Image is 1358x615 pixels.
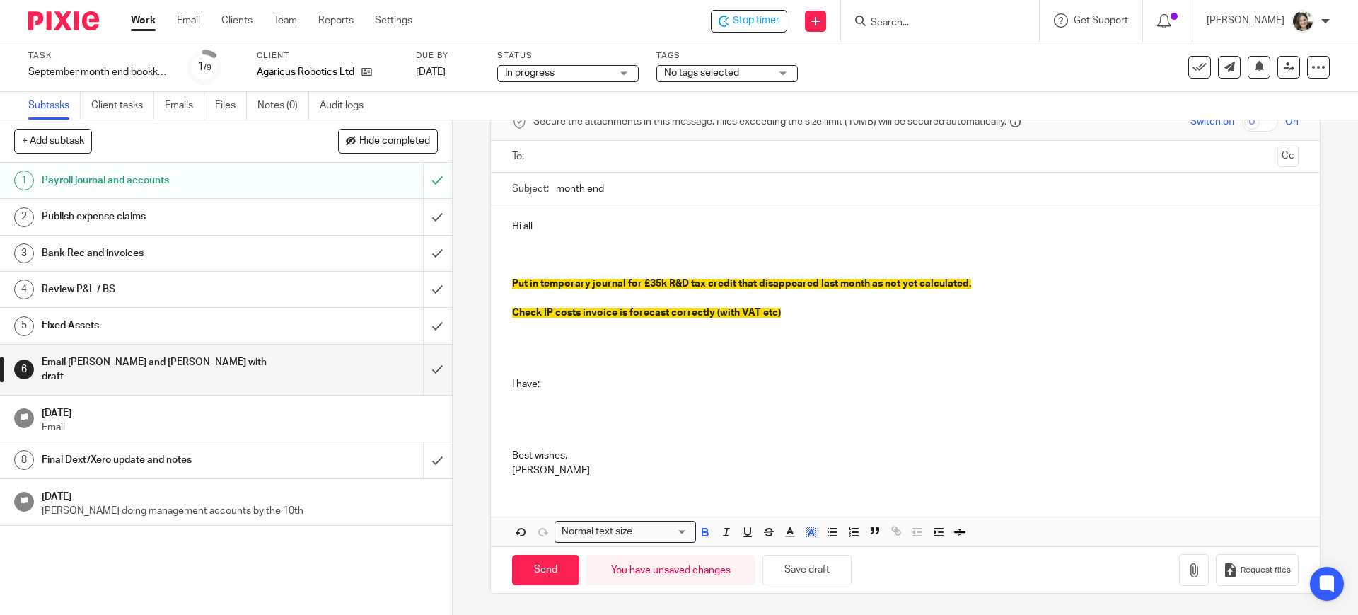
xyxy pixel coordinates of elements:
[512,464,1298,478] p: [PERSON_NAME]
[42,486,438,504] h1: [DATE]
[733,13,779,28] span: Stop timer
[1292,10,1314,33] img: barbara-raine-.jpg
[42,504,438,518] p: [PERSON_NAME] doing management accounts by the 10th
[1285,115,1299,129] span: On
[14,450,34,470] div: 8
[91,92,154,120] a: Client tasks
[558,524,635,539] span: Normal text size
[42,449,286,471] h1: Final Dext/Xero update and notes
[257,65,354,79] p: Agaricus Robotics Ltd
[762,555,852,585] button: Save draft
[512,182,549,196] label: Subject:
[711,10,787,33] div: Agaricus Robotics Ltd - September month end bookkeeping - Agaricus
[512,449,1298,463] p: Best wishes,
[14,280,34,299] div: 4
[42,315,286,336] h1: Fixed Assets
[416,67,446,77] span: [DATE]
[197,59,211,75] div: 1
[664,68,739,78] span: No tags selected
[131,13,156,28] a: Work
[869,17,997,30] input: Search
[637,524,687,539] input: Search for option
[533,115,1006,129] span: Secure the attachments in this message. Files exceeding the size limit (10MB) will be secured aut...
[28,92,81,120] a: Subtasks
[512,279,971,289] span: Put in temporary journal for £35k R&D tax credit that disappeared last month as not yet calculated.
[42,420,438,435] p: Email
[42,352,286,388] h1: Email [PERSON_NAME] and [PERSON_NAME] with draft
[320,92,374,120] a: Audit logs
[338,129,438,153] button: Hide completed
[42,243,286,264] h1: Bank Rec and invoices
[28,11,99,30] img: Pixie
[656,50,798,62] label: Tags
[14,316,34,336] div: 5
[14,360,34,379] div: 6
[375,13,412,28] a: Settings
[42,279,286,300] h1: Review P&L / BS
[14,129,92,153] button: + Add subtask
[1216,554,1298,586] button: Request files
[318,13,354,28] a: Reports
[257,92,309,120] a: Notes (0)
[1241,565,1291,576] span: Request files
[42,170,286,191] h1: Payroll journal and accounts
[14,207,34,227] div: 2
[14,243,34,263] div: 3
[505,68,555,78] span: In progress
[359,136,430,147] span: Hide completed
[177,13,200,28] a: Email
[512,149,528,163] label: To:
[274,13,297,28] a: Team
[512,308,781,318] span: Check IP costs invoice is forecast correctly (with VAT etc)
[1190,115,1235,129] span: Switch off
[497,50,639,62] label: Status
[28,50,170,62] label: Task
[42,403,438,420] h1: [DATE]
[221,13,253,28] a: Clients
[1074,16,1128,25] span: Get Support
[42,206,286,227] h1: Publish expense claims
[215,92,247,120] a: Files
[204,64,211,71] small: /9
[165,92,204,120] a: Emails
[257,50,398,62] label: Client
[512,555,579,585] input: Send
[416,50,480,62] label: Due by
[555,521,696,543] div: Search for option
[14,171,34,190] div: 1
[512,363,1298,392] p: I have:
[512,219,1298,234] p: Hi all
[1207,13,1284,28] p: [PERSON_NAME]
[28,65,170,79] div: September month end bookkeeping - Agaricus
[1277,146,1299,167] button: Cc
[586,555,755,585] div: You have unsaved changes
